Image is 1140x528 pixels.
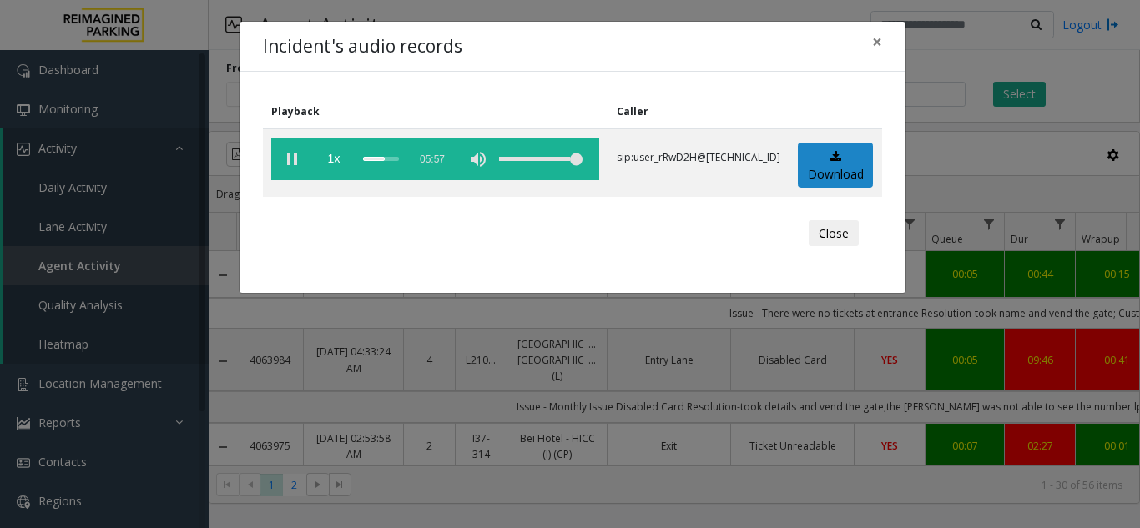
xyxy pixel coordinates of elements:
button: Close [860,22,894,63]
div: volume level [499,138,583,180]
button: Close [809,220,859,247]
span: playback speed button [313,138,355,180]
th: Playback [263,95,608,128]
span: × [872,30,882,53]
th: Caller [608,95,789,128]
a: Download [798,143,873,189]
div: scrub bar [363,138,399,180]
h4: Incident's audio records [263,33,462,60]
p: sip:user_rRwD2H@[TECHNICAL_ID] [617,150,780,165]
